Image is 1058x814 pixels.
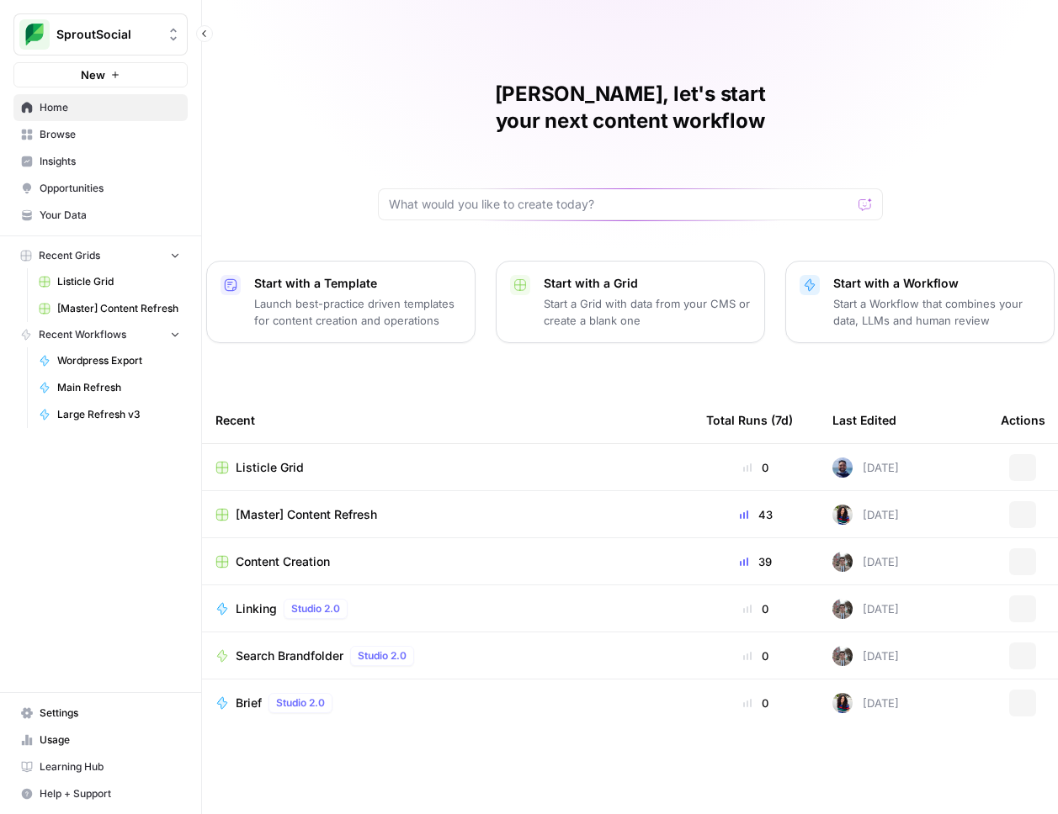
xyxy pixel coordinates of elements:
span: Settings [40,706,180,721]
a: Settings [13,700,188,727]
span: Recent Grids [39,248,100,263]
a: Listicle Grid [31,268,188,295]
h1: [PERSON_NAME], let's start your next content workflow [378,81,883,135]
span: [Master] Content Refresh [236,506,377,523]
span: Recent Workflows [39,327,126,342]
div: 39 [706,553,805,570]
div: 0 [706,647,805,664]
a: Opportunities [13,175,188,202]
img: nzmv7wo2iw7oweuhef6gztoeqcdv [832,457,853,478]
span: Studio 2.0 [291,601,340,616]
span: Studio 2.0 [358,648,407,663]
span: Opportunities [40,181,180,196]
img: swqgz5pt0fjzpx2nkldqi9moqkgq [832,505,853,525]
a: Insights [13,148,188,175]
span: Linking [236,600,277,617]
img: SproutSocial Logo [19,19,50,50]
a: Home [13,94,188,121]
span: [Master] Content Refresh [57,301,180,316]
img: swqgz5pt0fjzpx2nkldqi9moqkgq [832,693,853,713]
img: a2mlt6f1nb2jhzcjxsuraj5rj4vi [832,599,853,619]
span: SproutSocial [56,26,158,43]
span: Learning Hub [40,759,180,774]
a: Content Creation [215,553,679,570]
div: [DATE] [832,693,899,713]
button: Start with a GridStart a Grid with data from your CMS or create a blank one [496,261,765,343]
p: Start with a Grid [544,275,751,292]
a: Listicle Grid [215,459,679,476]
div: Total Runs (7d) [706,397,793,443]
span: Listicle Grid [236,459,304,476]
button: Workspace: SproutSocial [13,13,188,55]
p: Start with a Template [254,275,461,292]
a: Learning Hub [13,753,188,780]
span: Studio 2.0 [276,695,325,711]
span: Home [40,100,180,115]
div: [DATE] [832,646,899,666]
span: Content Creation [236,553,330,570]
a: Your Data [13,202,188,229]
a: Main Refresh [31,374,188,401]
span: Your Data [40,208,180,223]
button: Start with a TemplateLaunch best-practice driven templates for content creation and operations [206,261,476,343]
span: Main Refresh [57,380,180,395]
button: Help + Support [13,780,188,807]
span: Wordpress Export [57,353,180,368]
a: [Master] Content Refresh [31,295,188,322]
a: [Master] Content Refresh [215,506,679,523]
p: Start a Grid with data from your CMS or create a blank one [544,295,751,329]
div: [DATE] [832,457,899,478]
img: a2mlt6f1nb2jhzcjxsuraj5rj4vi [832,552,853,572]
span: Insights [40,154,180,169]
div: 0 [706,459,805,476]
span: Listicle Grid [57,274,180,289]
a: Large Refresh v3 [31,401,188,428]
a: BriefStudio 2.0 [215,693,679,713]
span: Browse [40,127,180,142]
div: [DATE] [832,505,899,525]
div: Actions [1001,397,1045,443]
button: Recent Workflows [13,322,188,347]
a: Search BrandfolderStudio 2.0 [215,646,679,666]
span: New [81,66,105,83]
p: Launch best-practice driven templates for content creation and operations [254,295,461,329]
div: [DATE] [832,599,899,619]
span: Usage [40,732,180,748]
button: Recent Grids [13,243,188,268]
div: Recent [215,397,679,443]
span: Help + Support [40,786,180,801]
img: a2mlt6f1nb2jhzcjxsuraj5rj4vi [832,646,853,666]
div: 0 [706,600,805,617]
button: New [13,62,188,87]
p: Start with a Workflow [833,275,1040,292]
div: 0 [706,695,805,711]
a: Usage [13,727,188,753]
a: Wordpress Export [31,347,188,374]
input: What would you like to create today? [389,196,852,213]
a: LinkingStudio 2.0 [215,599,679,619]
span: Search Brandfolder [236,647,343,664]
span: Large Refresh v3 [57,407,180,422]
span: Brief [236,695,262,711]
div: Last Edited [832,397,896,443]
div: 43 [706,506,805,523]
button: Start with a WorkflowStart a Workflow that combines your data, LLMs and human review [785,261,1055,343]
div: [DATE] [832,552,899,572]
a: Browse [13,121,188,148]
p: Start a Workflow that combines your data, LLMs and human review [833,295,1040,329]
